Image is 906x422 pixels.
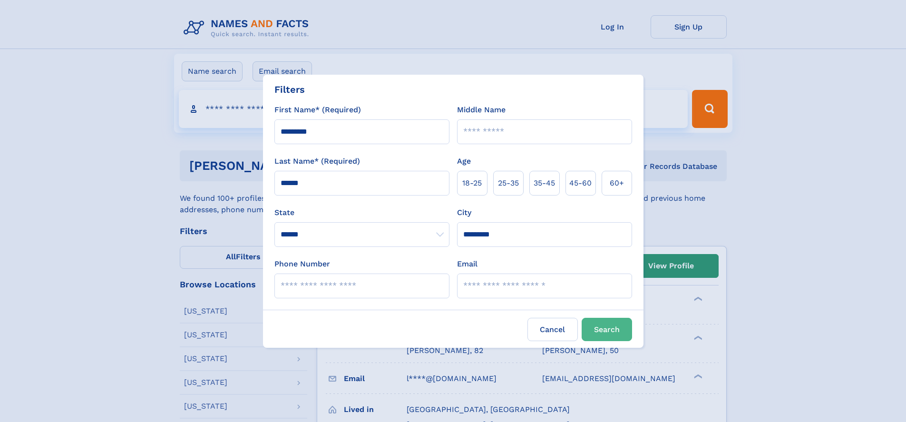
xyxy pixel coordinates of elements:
[527,318,578,341] label: Cancel
[457,258,477,270] label: Email
[582,318,632,341] button: Search
[534,177,555,189] span: 35‑45
[610,177,624,189] span: 60+
[274,104,361,116] label: First Name* (Required)
[274,207,449,218] label: State
[274,258,330,270] label: Phone Number
[498,177,519,189] span: 25‑35
[457,156,471,167] label: Age
[457,104,506,116] label: Middle Name
[457,207,471,218] label: City
[569,177,592,189] span: 45‑60
[274,156,360,167] label: Last Name* (Required)
[462,177,482,189] span: 18‑25
[274,82,305,97] div: Filters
